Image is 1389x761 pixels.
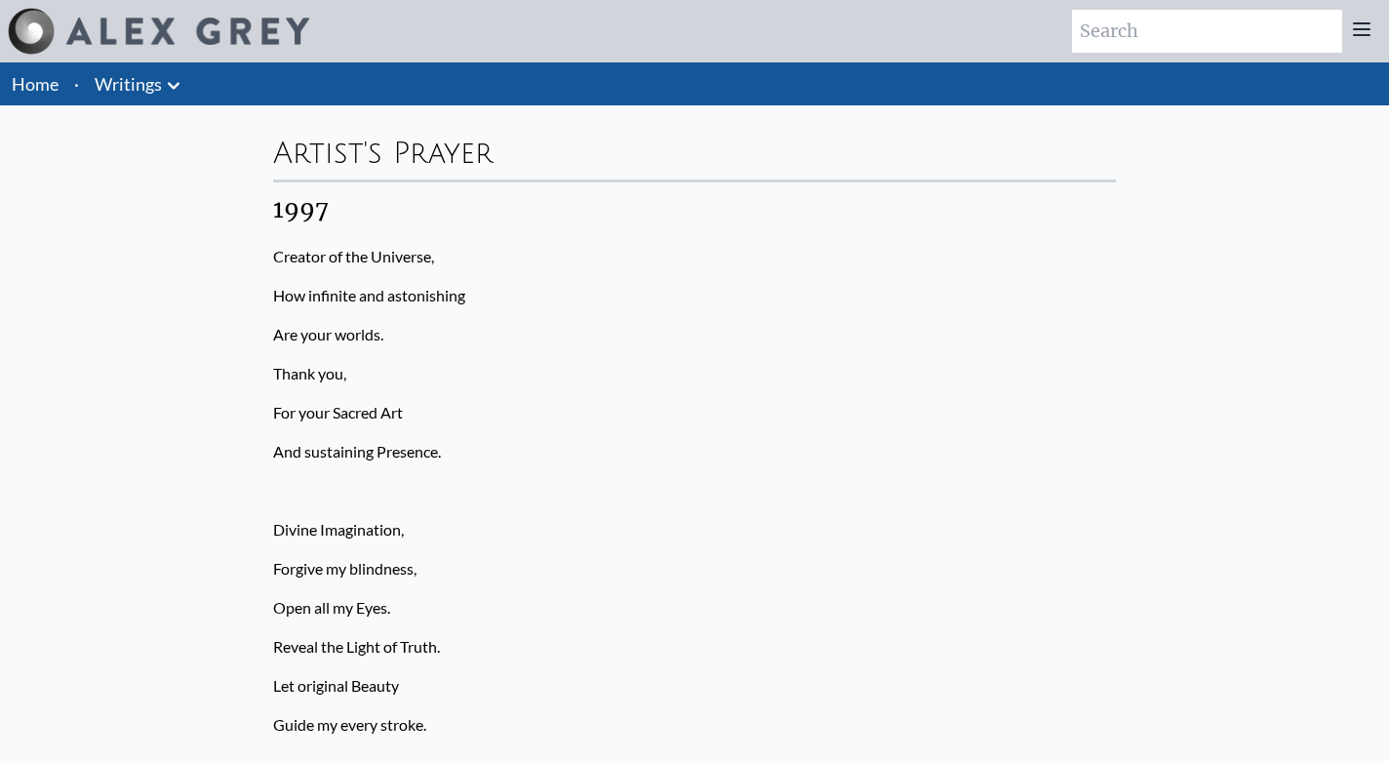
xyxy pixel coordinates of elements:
[1072,10,1342,53] input: Search
[273,705,1116,744] p: Guide my every stroke.
[273,194,1116,225] div: 1997
[95,70,162,98] a: Writings
[273,121,1116,180] div: Artist's Prayer
[273,588,1116,627] p: Open all my Eyes.
[273,432,1116,471] p: And sustaining Presence.
[273,549,1116,588] p: Forgive my blindness,
[273,393,1116,432] p: For your Sacred Art
[273,666,1116,705] p: Let original Beauty
[273,510,1116,549] p: Divine Imagination,
[273,315,1116,354] p: Are your worlds.
[273,276,1116,315] p: How infinite and astonishing
[12,73,59,95] a: Home
[273,237,1116,276] p: Creator of the Universe,
[273,627,1116,666] p: Reveal the Light of Truth.
[66,62,87,105] li: ·
[273,354,1116,393] p: Thank you,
